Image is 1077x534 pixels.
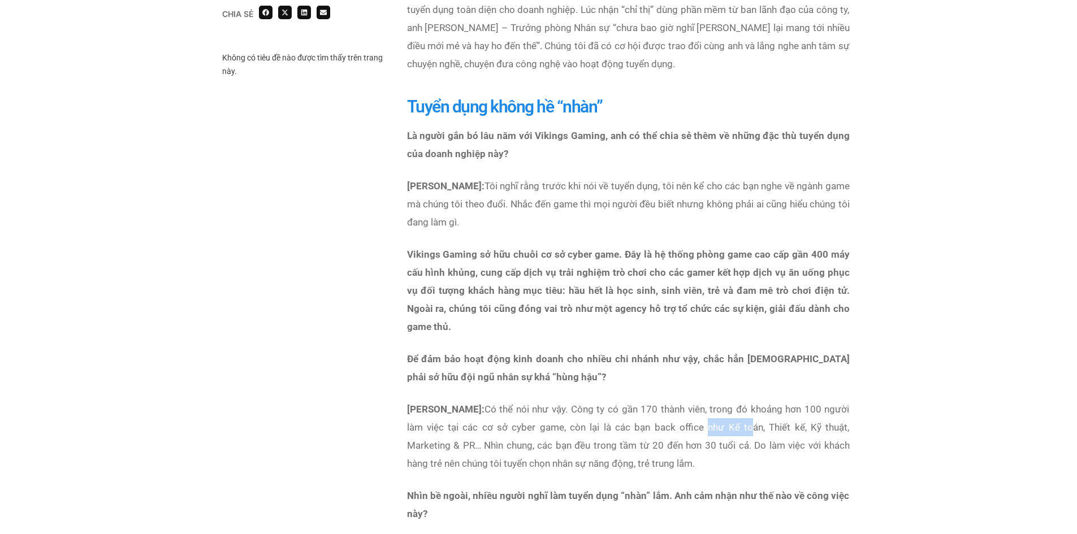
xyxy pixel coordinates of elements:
div: Share on email [317,6,330,19]
strong: Vikings Gaming sở hữu chuỗi cơ sở cyber game. Đây là hệ thống phòng game cao cấp gần 400 máy cấu ... [407,249,850,332]
h1: Tuyển dụng không hề “nhàn” [407,98,850,115]
p: Tôi nghĩ rằng trước khi nói về tuyển dụng, tôi nên kể cho các bạn nghe về ngành game mà chúng tôi... [407,177,850,231]
div: Chia sẻ [222,10,253,18]
i: chưa bao giờ nghĩ [PERSON_NAME] lại mang tới nhiều điều mới mẻ và hay ho đến thế [407,22,850,51]
i: Là người gắn bó lâu năm với Vikings Gaming, anh có thể chia sẻ thêm về những đặc thù tuyển dụng c... [407,130,850,159]
i: Nhìn bề ngoài, nhiều người nghĩ làm tuyển dụng “nhàn” lắm. Anh cảm nhận như thế nào về công việc ... [407,490,850,519]
strong: [PERSON_NAME]: [407,403,485,415]
div: Không có tiêu đề nào được tìm thấy trên trang này. [222,51,390,78]
div: Share on facebook [259,6,273,19]
i: Để đảm bảo hoạt động kinh doanh cho nhiều chi nhánh như vậy, chắc hẳn [DEMOGRAPHIC_DATA] phải sở ... [407,353,850,383]
div: Share on linkedin [297,6,311,19]
div: Share on x-twitter [278,6,292,19]
strong: [PERSON_NAME]: [407,180,485,192]
p: Có thể nói như vậy. Công ty có gần 170 thành viên, trong đó khoảng hơn 100 người làm việc tại các... [407,400,850,472]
